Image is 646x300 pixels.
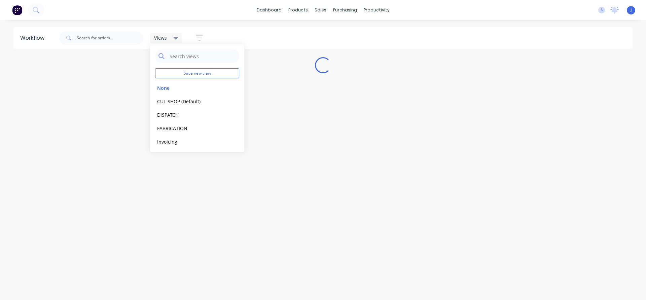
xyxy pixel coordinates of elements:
button: Invoicing [155,138,227,146]
div: Workflow [20,34,48,42]
button: MOULDING [155,151,227,159]
button: FABRICATION [155,124,227,132]
a: dashboard [253,5,285,15]
span: Views [154,34,167,41]
div: sales [311,5,330,15]
div: products [285,5,311,15]
button: Save new view [155,68,239,78]
div: productivity [360,5,393,15]
div: purchasing [330,5,360,15]
button: None [155,84,227,92]
button: CUT SHOP (Default) [155,98,227,105]
input: Search views [169,49,236,63]
span: J [631,7,632,13]
input: Search for orders... [77,31,143,45]
button: DISPATCH [155,111,227,119]
img: Factory [12,5,22,15]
